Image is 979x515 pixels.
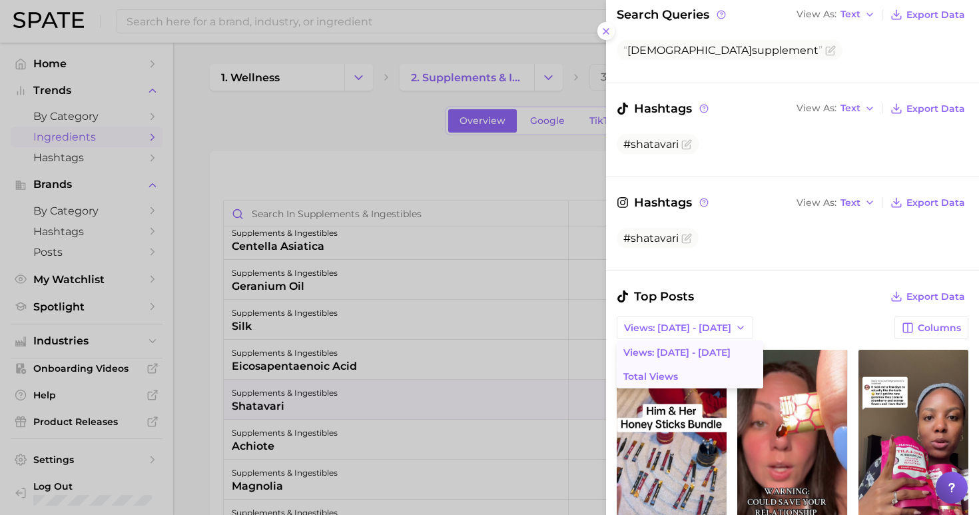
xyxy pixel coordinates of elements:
span: View As [797,199,836,207]
span: Text [840,199,860,207]
span: Export Data [906,103,965,115]
button: View AsText [793,100,878,117]
span: Text [840,11,860,18]
span: View As [797,11,836,18]
span: Export Data [906,9,965,21]
span: Hashtags [617,193,711,212]
button: Export Data [887,99,968,118]
button: Flag as miscategorized or irrelevant [681,139,692,150]
span: Total Views [623,371,678,382]
span: Top Posts [617,287,694,306]
span: Text [840,105,860,112]
span: #shatavari [623,138,679,151]
button: Views: [DATE] - [DATE] [617,316,753,339]
span: Views: [DATE] - [DATE] [623,347,731,358]
span: [DEMOGRAPHIC_DATA] [627,44,752,57]
button: Flag as miscategorized or irrelevant [681,233,692,244]
span: Hashtags [617,99,711,118]
button: Flag as miscategorized or irrelevant [825,45,836,56]
span: Views: [DATE] - [DATE] [624,322,731,334]
button: Export Data [887,5,968,24]
span: Columns [918,322,961,334]
button: View AsText [793,194,878,211]
span: Export Data [906,197,965,209]
span: Export Data [906,291,965,302]
button: Columns [894,316,968,339]
button: Export Data [887,287,968,306]
span: View As [797,105,836,112]
button: View AsText [793,6,878,23]
button: Export Data [887,193,968,212]
span: supplement [623,44,822,57]
span: #shatavari [623,232,679,245]
span: Search Queries [617,5,728,24]
ul: Views: [DATE] - [DATE] [617,340,763,388]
